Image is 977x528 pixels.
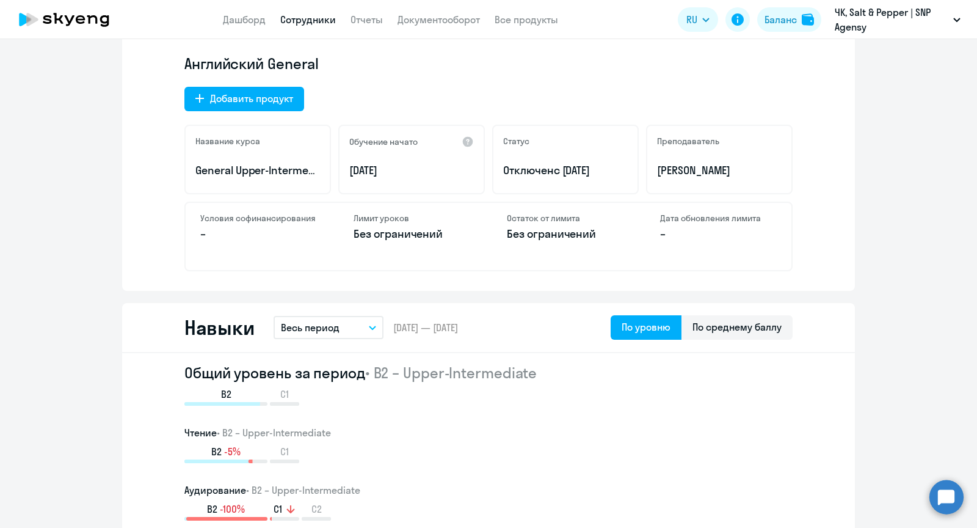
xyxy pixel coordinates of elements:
a: Отчеты [350,13,383,26]
button: RU [678,7,718,32]
span: B2 [207,502,217,516]
button: ЧК, Salt & Pepper | SNP Agensy [829,5,967,34]
img: balance [802,13,814,26]
h3: Аудирование [184,483,793,497]
a: Дашборд [223,13,266,26]
h4: Дата обновления лимита [660,213,777,224]
div: Баланс [765,12,797,27]
span: C1 [280,387,289,401]
p: ЧК, Salt & Pepper | SNP Agensy [835,5,948,34]
div: Добавить продукт [210,91,293,106]
p: Отключен [503,163,628,178]
h2: Навыки [184,315,254,340]
button: Весь период [274,316,383,339]
span: B2 [221,387,231,401]
span: • B2 – Upper-Intermediate [217,427,331,439]
span: -100% [220,502,245,516]
span: с [DATE] [554,163,590,177]
span: • B2 – Upper-Intermediate [365,364,537,382]
span: [DATE] — [DATE] [393,321,458,334]
span: C1 [274,502,282,516]
p: Без ограничений [507,226,623,242]
h5: Преподаватель [657,136,719,147]
p: General Upper-Intermediate [195,163,320,178]
h5: Название курса [195,136,260,147]
span: C2 [311,502,322,516]
span: RU [686,12,697,27]
a: Все продукты [495,13,558,26]
a: Документооборот [398,13,480,26]
span: B2 [211,445,222,458]
h3: Чтение [184,425,793,440]
h2: Общий уровень за период [184,363,793,383]
h5: Статус [503,136,529,147]
p: – [660,226,777,242]
span: Английский General [184,54,319,73]
div: По уровню [622,320,670,334]
h4: Остаток от лимита [507,213,623,224]
p: Без ограничений [354,226,470,242]
div: По среднему баллу [692,320,782,334]
button: Добавить продукт [184,87,304,111]
p: – [200,226,317,242]
span: • B2 – Upper-Intermediate [246,484,360,496]
h4: Условия софинансирования [200,213,317,224]
p: Весь период [281,320,340,335]
button: Балансbalance [757,7,821,32]
h5: Обучение начато [349,136,418,147]
p: [PERSON_NAME] [657,163,782,178]
a: Сотрудники [280,13,336,26]
span: C1 [280,445,289,458]
h4: Лимит уроков [354,213,470,224]
p: [DATE] [349,163,474,178]
span: -5% [224,445,241,458]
